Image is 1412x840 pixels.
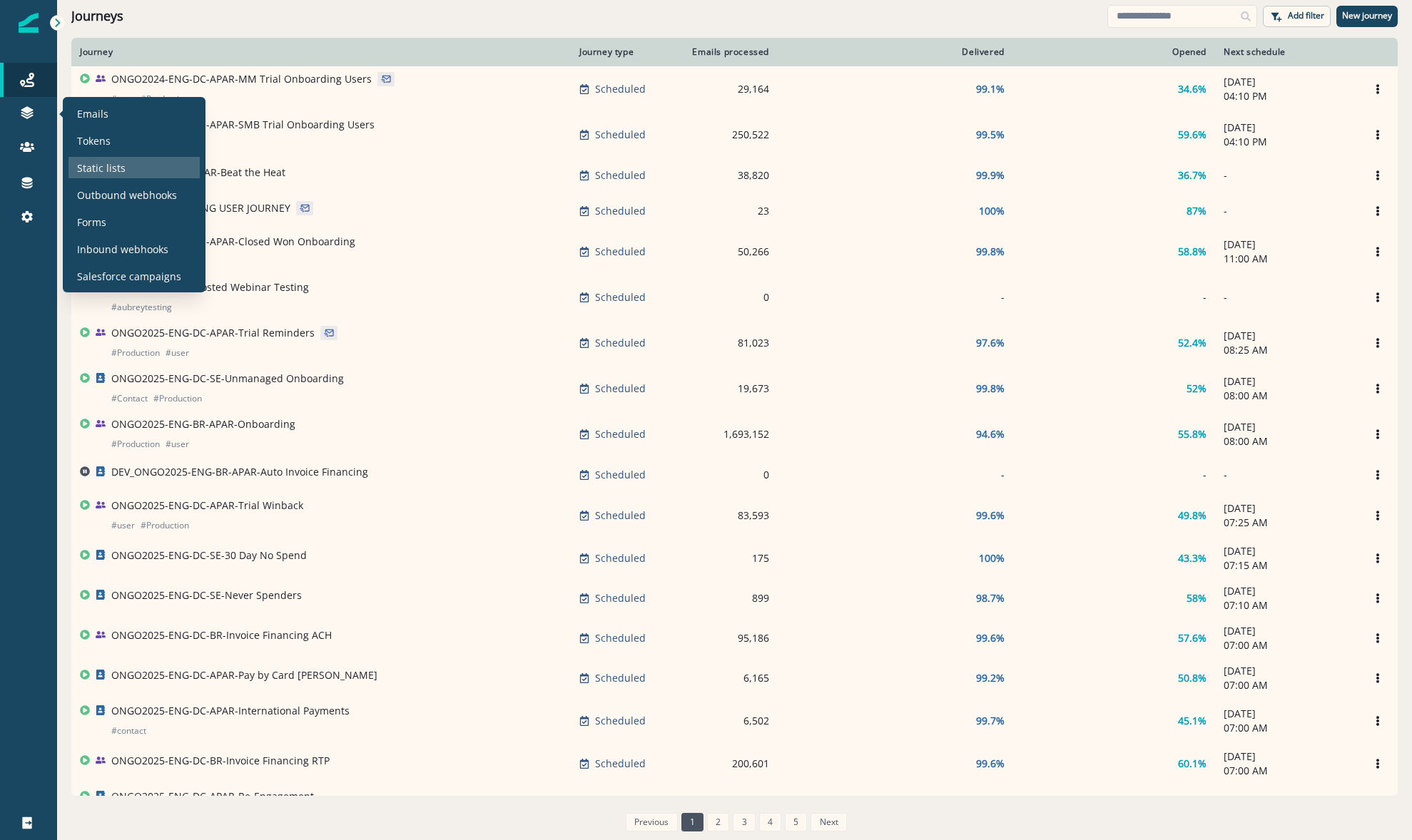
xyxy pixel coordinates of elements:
[595,508,646,523] p: Scheduled
[1178,82,1207,96] p: 34.6%
[686,381,769,396] div: 19,673
[686,336,769,350] div: 81,023
[686,290,769,304] div: 0
[1022,46,1207,58] div: Opened
[1224,420,1349,434] p: [DATE]
[579,46,669,58] div: Journey type
[686,468,769,482] div: 0
[1178,671,1207,685] p: 50.8%
[77,160,126,175] p: Static lists
[1022,468,1207,482] div: -
[1187,204,1207,218] p: 87%
[1366,78,1389,100] button: Options
[1022,290,1207,304] div: -
[71,658,1398,698] a: ONGO2025-ENG-DC-APAR-Pay by Card [PERSON_NAME]Scheduled6,16599.2%50.8%[DATE]07:00 AMOptions
[111,548,307,563] p: ONGO2025-ENG-DC-SE-30 Day No Spend
[1224,544,1349,558] p: [DATE]
[1224,89,1349,103] p: 04:10 PM
[71,320,1398,366] a: ONGO2025-ENG-DC-APAR-Trial Reminders#Production#userScheduled81,02397.6%52.4%[DATE]08:25 AMOptions
[1366,548,1389,569] button: Options
[686,508,769,523] div: 83,593
[111,326,315,340] p: ONGO2025-ENG-DC-APAR-Trial Reminders
[68,211,200,232] a: Forms
[71,493,1398,538] a: ONGO2025-ENG-DC-APAR-Trial Winback#user#ProductionScheduled83,59399.6%49.8%[DATE]07:25 AMOptions
[1178,427,1207,441] p: 55.8%
[166,437,189,451] p: # user
[1366,378,1389,399] button: Options
[686,204,769,218] div: 23
[1224,584,1349,598] p: [DATE]
[976,245,1005,259] p: 99.8%
[1224,434,1349,449] p: 08:00 AM
[1187,381,1207,396] p: 52%
[622,813,847,831] ul: Pagination
[1366,424,1389,445] button: Options
[1178,757,1207,771] p: 60.1%
[111,465,368,479] p: DEV_ONGO2025-ENG-BR-APAR-Auto Invoice Financing
[68,184,200,205] a: Outbound webhooks
[1366,753,1389,774] button: Options
[595,631,646,645] p: Scheduled
[1224,598,1349,613] p: 07:10 AM
[111,498,303,513] p: ONGO2025-ENG-DC-APAR-Trial Winback
[141,518,189,533] p: # Production
[595,336,646,350] p: Scheduled
[595,381,646,396] p: Scheduled
[1366,464,1389,486] button: Options
[1224,329,1349,343] p: [DATE]
[1224,707,1349,721] p: [DATE]
[686,757,769,771] div: 200,601
[71,411,1398,457] a: ONGO2025-ENG-BR-APAR-Onboarding#Production#userScheduled1,693,15294.6%55.8%[DATE]08:00 AMOptions
[976,631,1005,645] p: 99.6%
[976,168,1005,183] p: 99.9%
[1224,468,1349,482] p: -
[1366,200,1389,222] button: Options
[1288,11,1324,21] p: Add filter
[71,229,1398,275] a: ONGO2024-ENG-DC-APAR-Closed Won Onboarding#Production#ContactScheduled50,26699.8%58.8%[DATE]11:00...
[686,671,769,685] div: 6,165
[1224,516,1349,530] p: 07:25 AM
[595,168,646,183] p: Scheduled
[77,188,177,203] p: Outbound webhooks
[111,518,135,533] p: # user
[111,92,135,106] p: # user
[1366,588,1389,609] button: Options
[1224,46,1349,58] div: Next schedule
[71,744,1398,784] a: ONGO2025-ENG-DC-BR-Invoice Financing RTPScheduled200,60199.6%60.1%[DATE]07:00 AMOptions
[976,591,1005,605] p: 98.7%
[976,508,1005,523] p: 99.6%
[1178,168,1207,183] p: 36.7%
[1224,749,1349,764] p: [DATE]
[595,290,646,304] p: Scheduled
[77,133,111,148] p: Tokens
[686,46,769,58] div: Emails processed
[1224,764,1349,778] p: 07:00 AM
[1366,124,1389,145] button: Options
[71,784,1398,829] a: ONGO2025-ENG-DC-APAR-Re-Engagement#Production#contactScheduled97898.5%50%[DATE]07:00 AMOptions
[1224,343,1349,357] p: 08:25 AM
[1224,135,1349,149] p: 04:10 PM
[786,46,1005,58] div: Delivered
[111,437,160,451] p: # Production
[595,671,646,685] p: Scheduled
[111,704,350,718] p: ONGO2025-ENG-DC-APAR-International Payments
[686,714,769,728] div: 6,502
[68,265,200,287] a: Salesforce campaigns
[1224,501,1349,516] p: [DATE]
[19,13,39,33] img: Inflection
[141,92,189,106] p: # Production
[111,280,309,294] p: [PERSON_NAME] Hosted Webinar Testing
[1224,638,1349,652] p: 07:00 AM
[686,82,769,96] div: 29,164
[1366,287,1389,308] button: Options
[1224,624,1349,638] p: [DATE]
[1224,792,1349,806] p: [DATE]
[595,427,646,441] p: Scheduled
[976,381,1005,396] p: 99.8%
[686,128,769,142] div: 250,522
[1224,678,1349,692] p: 07:00 AM
[111,754,330,768] p: ONGO2025-ENG-DC-BR-Invoice Financing RTP
[1224,558,1349,573] p: 07:15 AM
[595,757,646,771] p: Scheduled
[595,591,646,605] p: Scheduled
